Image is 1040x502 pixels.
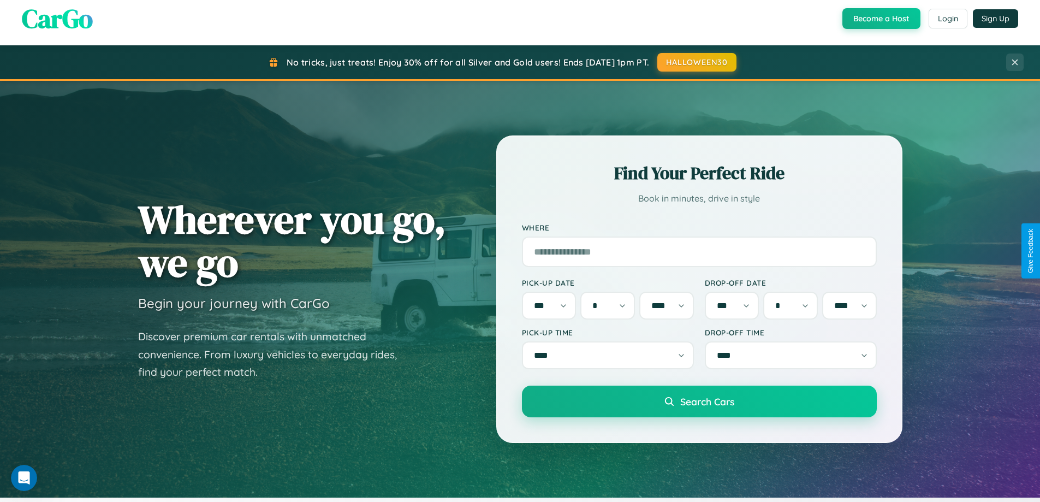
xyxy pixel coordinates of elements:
button: Sign Up [973,9,1018,28]
span: No tricks, just treats! Enjoy 30% off for all Silver and Gold users! Ends [DATE] 1pm PT. [287,57,649,68]
h3: Begin your journey with CarGo [138,295,330,311]
label: Pick-up Date [522,278,694,287]
span: CarGo [22,1,93,37]
div: Give Feedback [1027,229,1035,273]
p: Discover premium car rentals with unmatched convenience. From luxury vehicles to everyday rides, ... [138,328,411,381]
label: Drop-off Date [705,278,877,287]
label: Drop-off Time [705,328,877,337]
span: Search Cars [680,395,734,407]
p: Book in minutes, drive in style [522,191,877,206]
label: Pick-up Time [522,328,694,337]
h1: Wherever you go, we go [138,198,446,284]
iframe: Intercom live chat [11,465,37,491]
button: HALLOWEEN30 [657,53,736,72]
button: Login [929,9,967,28]
button: Search Cars [522,386,877,417]
button: Become a Host [842,8,920,29]
h2: Find Your Perfect Ride [522,161,877,185]
label: Where [522,223,877,232]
